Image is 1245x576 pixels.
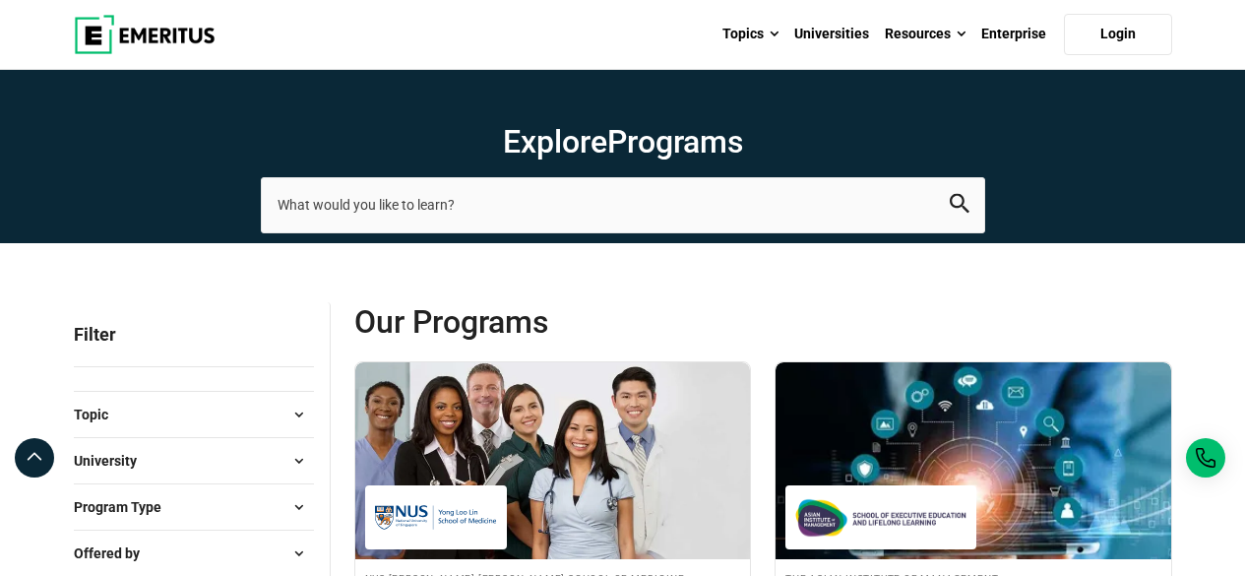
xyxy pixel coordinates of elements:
[74,450,153,472] span: University
[74,302,314,366] p: Filter
[795,495,966,540] img: The Asian Institute of Management
[74,543,156,564] span: Offered by
[74,539,314,568] button: Offered by
[74,404,124,425] span: Topic
[950,199,969,218] a: search
[354,302,764,342] span: Our Programs
[375,495,497,540] img: NUS Yong Loo Lin School of Medicine
[950,194,969,217] button: search
[776,362,1171,559] img: Postgraduate Certificate in Digital Marketing | Online Digital Marketing Course
[261,177,985,232] input: search-page
[74,446,314,476] button: University
[74,400,314,429] button: Topic
[261,122,985,161] h1: Explore
[1064,14,1172,55] a: Login
[607,123,743,160] span: Programs
[355,362,751,559] img: Healthcare Leadership | Online Healthcare Course
[74,496,177,518] span: Program Type
[74,492,314,522] button: Program Type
